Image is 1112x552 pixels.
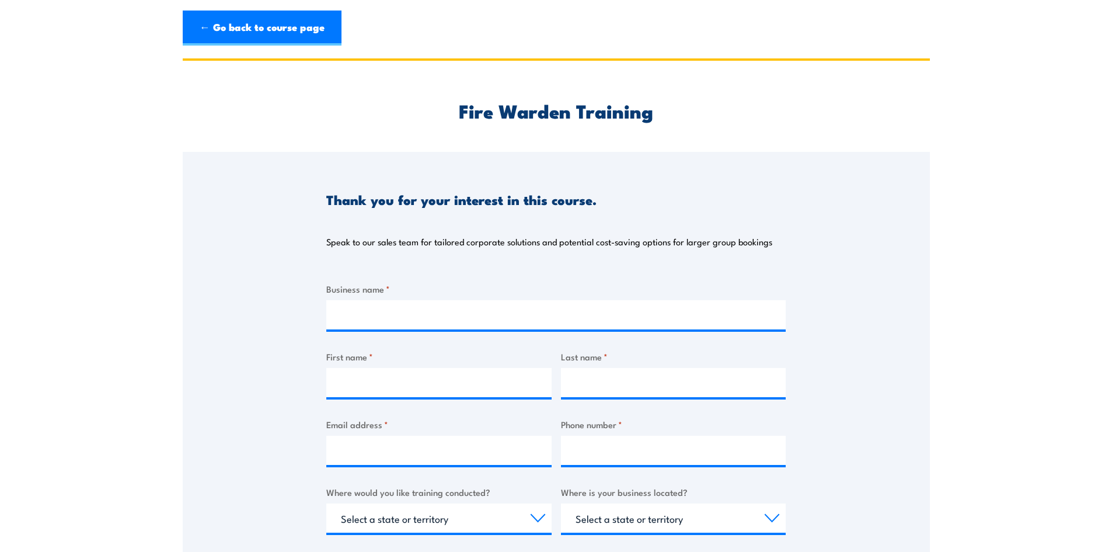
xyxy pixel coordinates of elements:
[326,102,786,119] h2: Fire Warden Training
[561,485,786,499] label: Where is your business located?
[326,485,552,499] label: Where would you like training conducted?
[561,418,786,431] label: Phone number
[326,236,772,248] p: Speak to our sales team for tailored corporate solutions and potential cost-saving options for la...
[183,11,341,46] a: ← Go back to course page
[326,282,786,296] label: Business name
[326,418,552,431] label: Email address
[326,350,552,363] label: First name
[561,350,786,363] label: Last name
[326,193,597,206] h3: Thank you for your interest in this course.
